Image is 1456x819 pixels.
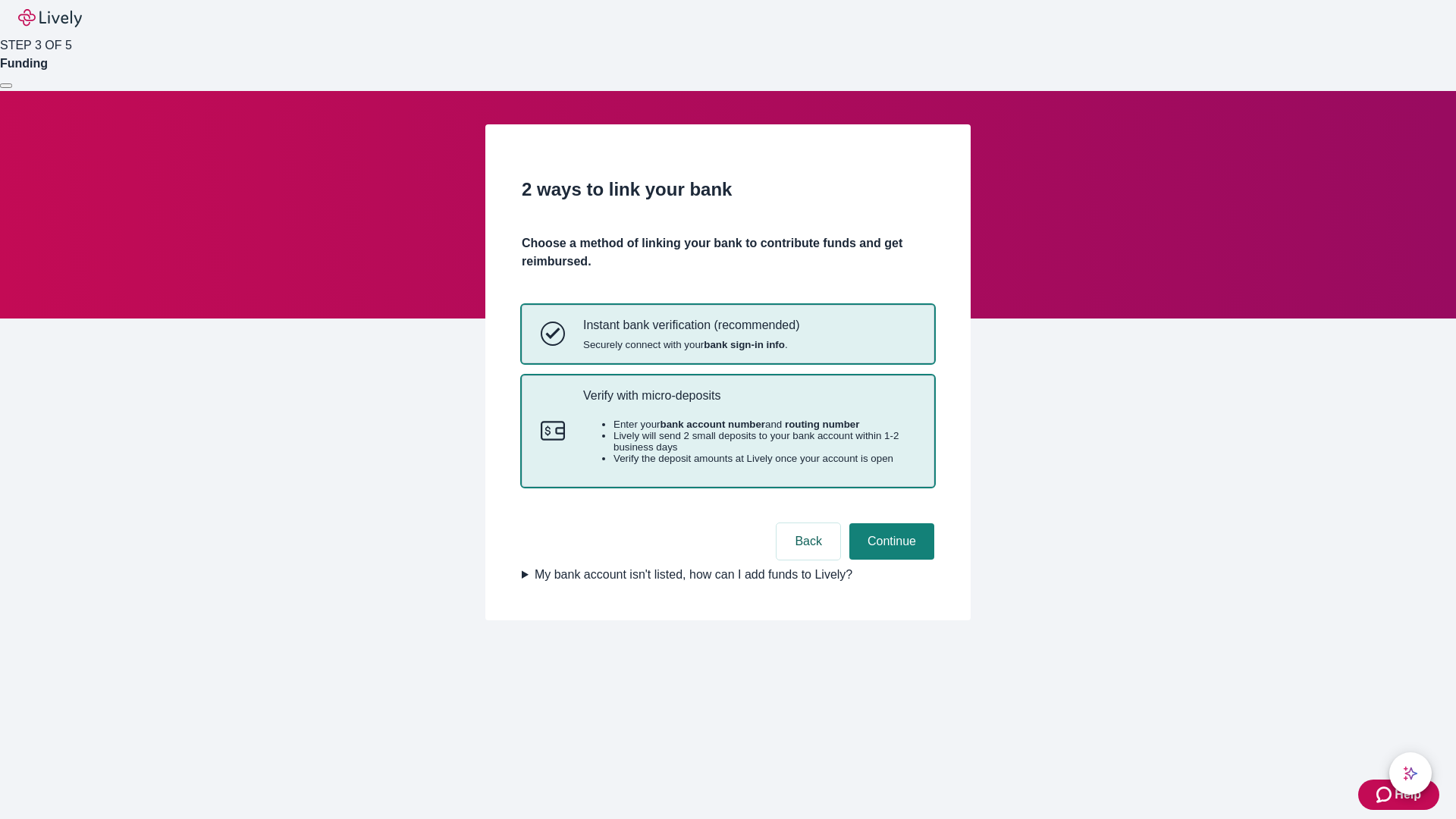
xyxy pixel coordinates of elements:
[583,318,799,332] p: Instant bank verification (recommended)
[613,430,915,453] li: Lively will send 2 small deposits to your bank account within 1-2 business days
[1395,786,1421,804] span: Help
[18,9,82,27] img: Lively
[661,419,766,430] strong: bank account number
[613,453,915,464] li: Verify the deposit amounts at Lively once your account is open
[1376,786,1395,804] svg: Zendesk support icon
[777,523,840,560] button: Back
[583,339,799,350] span: Securely connect with your .
[522,566,934,584] summary: My bank account isn't listed, how can I add funds to Lively?
[849,523,934,560] button: Continue
[522,376,934,487] button: Micro-depositsVerify with micro-depositsEnter yourbank account numberand routing numberLively wil...
[522,234,934,271] h4: Choose a method of linking your bank to contribute funds and get reimbursed.
[583,388,915,403] p: Verify with micro-deposits
[1403,766,1418,781] svg: Lively AI Assistant
[613,419,915,430] li: Enter your and
[1389,752,1432,795] button: chat
[704,339,785,350] strong: bank sign-in info
[1358,780,1439,810] button: Zendesk support iconHelp
[522,306,934,362] button: Instant bank verificationInstant bank verification (recommended)Securely connect with yourbank si...
[785,419,859,430] strong: routing number
[541,322,565,346] svg: Instant bank verification
[541,419,565,443] svg: Micro-deposits
[522,176,934,203] h2: 2 ways to link your bank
